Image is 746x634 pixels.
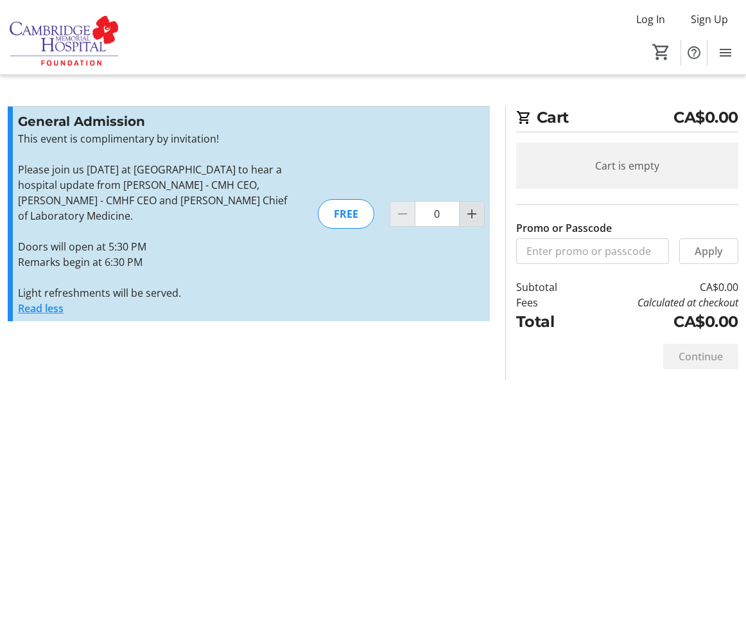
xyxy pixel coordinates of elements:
[695,243,723,259] span: Apply
[18,254,299,270] p: Remarks begin at 6:30 PM
[415,201,460,227] input: General Admission Quantity
[18,285,299,301] p: Light refreshments will be served.
[580,279,738,295] td: CA$0.00
[516,295,580,310] td: Fees
[636,12,665,27] span: Log In
[580,310,738,333] td: CA$0.00
[626,9,675,30] button: Log In
[18,112,299,131] h3: General Admission
[691,12,728,27] span: Sign Up
[18,239,299,254] p: Doors will open at 5:30 PM
[18,131,299,146] p: This event is complimentary by invitation!
[681,9,738,30] button: Sign Up
[673,106,738,129] span: CA$0.00
[681,40,707,66] button: Help
[516,220,612,236] label: Promo or Passcode
[18,162,299,224] p: Please join us [DATE] at [GEOGRAPHIC_DATA] to hear a hospital update from [PERSON_NAME] - CMH CEO...
[8,5,122,69] img: Cambridge Memorial Hospital Foundation's Logo
[460,202,484,226] button: Increment by one
[713,40,738,66] button: Menu
[516,143,738,189] div: Cart is empty
[516,238,669,264] input: Enter promo or passcode
[580,295,738,310] td: Calculated at checkout
[318,199,374,229] div: FREE
[516,106,738,132] h2: Cart
[18,301,64,316] button: Read less
[516,310,580,333] td: Total
[679,238,738,264] button: Apply
[650,40,673,64] button: Cart
[516,279,580,295] td: Subtotal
